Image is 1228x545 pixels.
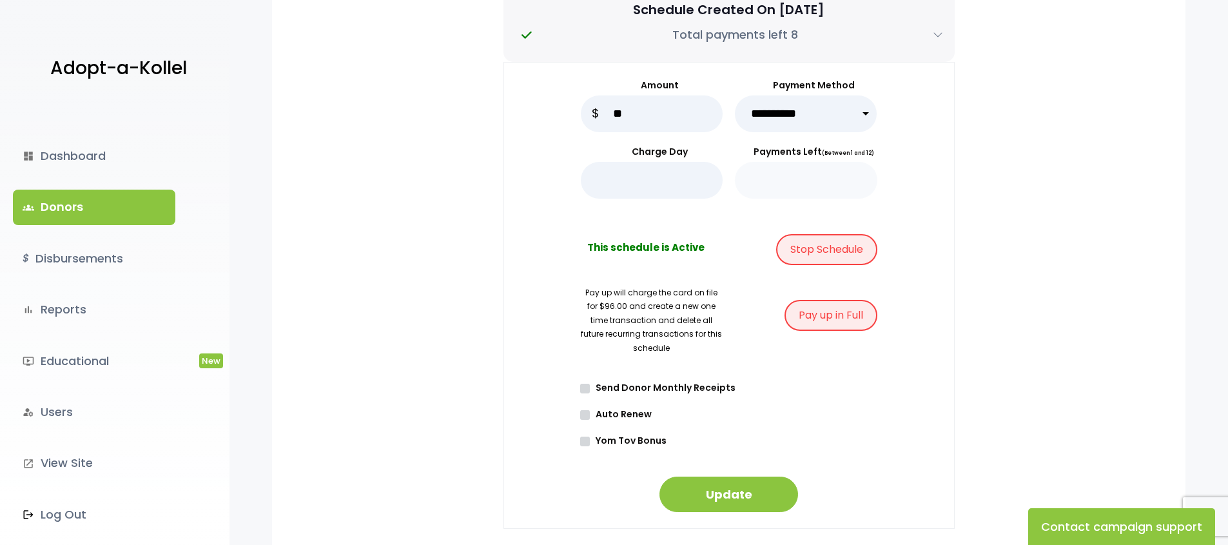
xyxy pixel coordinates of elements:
[23,304,34,315] i: bar_chart
[44,37,187,100] a: Adopt-a-Kollel
[23,458,34,470] i: launch
[581,95,610,132] p: $
[23,406,34,418] i: manage_accounts
[13,344,175,379] a: ondemand_videoEducationalNew
[23,250,29,268] i: $
[13,497,175,532] a: Log Out
[13,190,175,224] a: groupsDonors
[587,241,705,266] b: This schedule is Active
[735,145,877,159] label: Payments Left
[13,292,175,327] a: bar_chartReports
[589,434,877,448] label: Yom Tov Bonus
[199,353,223,368] span: New
[13,446,175,481] a: launchView Site
[23,355,34,367] i: ondemand_video
[776,234,877,265] button: Stop Schedule
[13,241,175,276] a: $Disbursements
[589,381,877,395] label: Send Donor Monthly Receipts
[581,79,723,92] label: Amount
[735,79,877,92] label: Payment Method
[822,150,874,157] span: (Between 1 and 12)
[1028,508,1215,545] button: Contact campaign support
[23,150,34,162] i: dashboard
[672,25,798,45] p: Total payments left 8
[581,286,723,355] p: Pay up will charge the card on file for $96.00 and create a new one time transaction and delete a...
[23,202,34,213] span: groups
[785,300,877,331] button: Pay up in Full
[659,477,798,512] button: Update
[589,408,877,421] label: Auto Renew
[13,395,175,430] a: manage_accountsUsers
[50,52,187,84] p: Adopt-a-Kollel
[13,139,175,173] a: dashboardDashboard
[581,145,723,159] label: Charge Day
